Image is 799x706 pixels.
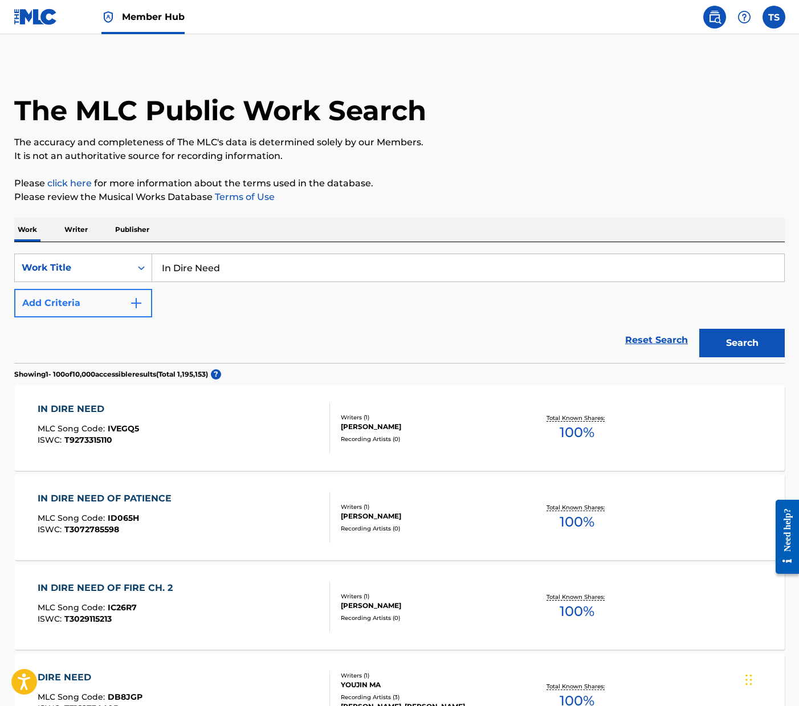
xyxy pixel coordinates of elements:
span: MLC Song Code : [38,423,108,434]
div: Recording Artists ( 0 ) [341,435,513,443]
span: T3072785598 [64,524,119,534]
img: search [708,10,721,24]
span: ISWC : [38,614,64,624]
a: Public Search [703,6,726,28]
div: Writers ( 1 ) [341,592,513,601]
div: Drag [745,663,752,697]
form: Search Form [14,254,785,363]
p: Total Known Shares: [547,414,608,422]
p: Publisher [112,218,153,242]
button: Search [699,329,785,357]
span: 100 % [560,422,594,443]
span: ID065H [108,513,139,523]
p: Total Known Shares: [547,682,608,691]
p: Work [14,218,40,242]
div: Writers ( 1 ) [341,503,513,511]
p: Total Known Shares: [547,503,608,512]
div: IN DIRE NEED [38,402,139,416]
p: The accuracy and completeness of The MLC's data is determined solely by our Members. [14,136,785,149]
span: IC26R7 [108,602,137,613]
span: ISWC : [38,435,64,445]
span: DB8JGP [108,692,142,702]
a: IN DIRE NEED OF PATIENCEMLC Song Code:ID065HISWC:T3072785598Writers (1)[PERSON_NAME]Recording Art... [14,475,785,560]
div: [PERSON_NAME] [341,422,513,432]
p: Writer [61,218,91,242]
p: Total Known Shares: [547,593,608,601]
span: 100 % [560,601,594,622]
div: Writers ( 1 ) [341,413,513,422]
div: Writers ( 1 ) [341,671,513,680]
img: MLC Logo [14,9,58,25]
iframe: Chat Widget [742,651,799,706]
button: Add Criteria [14,289,152,317]
span: T3029115213 [64,614,112,624]
div: IN DIRE NEED OF PATIENCE [38,492,177,505]
p: It is not an authoritative source for recording information. [14,149,785,163]
h1: The MLC Public Work Search [14,93,426,128]
div: Recording Artists ( 3 ) [341,693,513,701]
div: [PERSON_NAME] [341,601,513,611]
a: click here [47,178,92,189]
div: [PERSON_NAME] [341,511,513,521]
span: MLC Song Code : [38,513,108,523]
span: ? [211,369,221,379]
span: MLC Song Code : [38,692,108,702]
span: IVEGQ5 [108,423,139,434]
div: Work Title [22,261,124,275]
span: MLC Song Code : [38,602,108,613]
iframe: Resource Center [767,491,799,583]
a: IN DIRE NEEDMLC Song Code:IVEGQ5ISWC:T9273315110Writers (1)[PERSON_NAME]Recording Artists (0)Tota... [14,385,785,471]
div: User Menu [763,6,785,28]
span: Member Hub [122,10,185,23]
img: help [737,10,751,24]
div: Recording Artists ( 0 ) [341,614,513,622]
span: 100 % [560,512,594,532]
a: IN DIRE NEED OF FIRE CH. 2MLC Song Code:IC26R7ISWC:T3029115213Writers (1)[PERSON_NAME]Recording A... [14,564,785,650]
span: ISWC : [38,524,64,534]
div: Help [733,6,756,28]
p: Showing 1 - 100 of 10,000 accessible results (Total 1,195,153 ) [14,369,208,379]
img: Top Rightsholder [101,10,115,24]
a: Terms of Use [213,191,275,202]
img: 9d2ae6d4665cec9f34b9.svg [129,296,143,310]
div: IN DIRE NEED OF FIRE CH. 2 [38,581,178,595]
div: YOUJIN MA [341,680,513,690]
div: Recording Artists ( 0 ) [341,524,513,533]
div: DIRE NEED [38,671,142,684]
span: T9273315110 [64,435,112,445]
a: Reset Search [619,328,694,353]
p: Please for more information about the terms used in the database. [14,177,785,190]
p: Please review the Musical Works Database [14,190,785,204]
